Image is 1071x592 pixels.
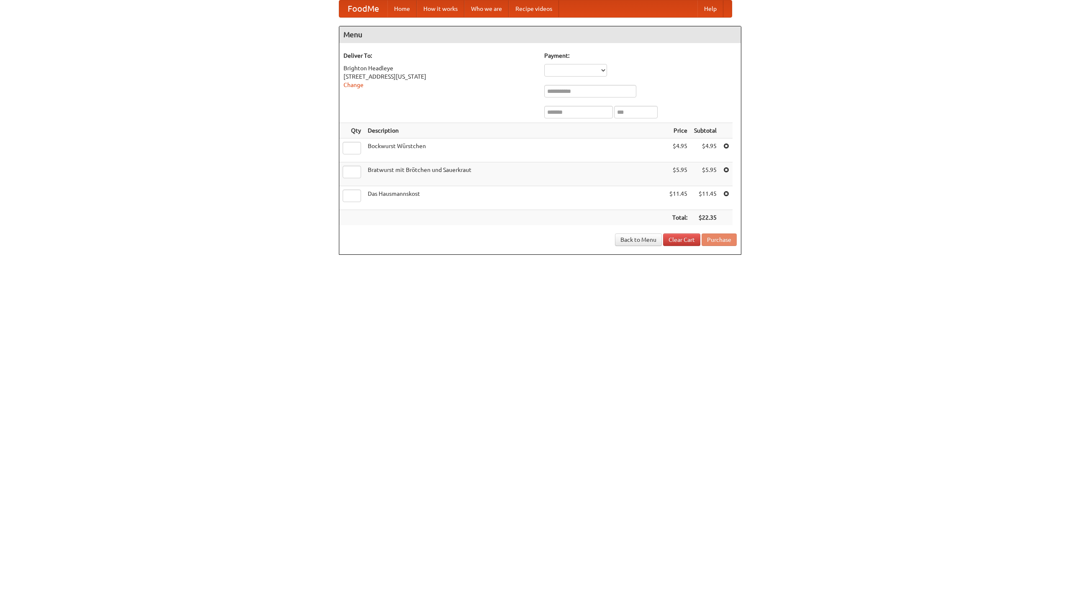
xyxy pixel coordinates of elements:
[364,138,666,162] td: Bockwurst Würstchen
[544,51,737,60] h5: Payment:
[666,138,691,162] td: $4.95
[691,123,720,138] th: Subtotal
[343,64,536,72] div: Brighton Headleye
[666,210,691,226] th: Total:
[343,82,364,88] a: Change
[387,0,417,17] a: Home
[464,0,509,17] a: Who we are
[343,51,536,60] h5: Deliver To:
[364,186,666,210] td: Das Hausmannskost
[417,0,464,17] a: How it works
[339,123,364,138] th: Qty
[339,26,741,43] h4: Menu
[691,162,720,186] td: $5.95
[509,0,559,17] a: Recipe videos
[615,233,662,246] a: Back to Menu
[666,123,691,138] th: Price
[691,186,720,210] td: $11.45
[339,0,387,17] a: FoodMe
[702,233,737,246] button: Purchase
[666,186,691,210] td: $11.45
[697,0,723,17] a: Help
[691,138,720,162] td: $4.95
[666,162,691,186] td: $5.95
[364,123,666,138] th: Description
[691,210,720,226] th: $22.35
[343,72,536,81] div: [STREET_ADDRESS][US_STATE]
[663,233,700,246] a: Clear Cart
[364,162,666,186] td: Bratwurst mit Brötchen und Sauerkraut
